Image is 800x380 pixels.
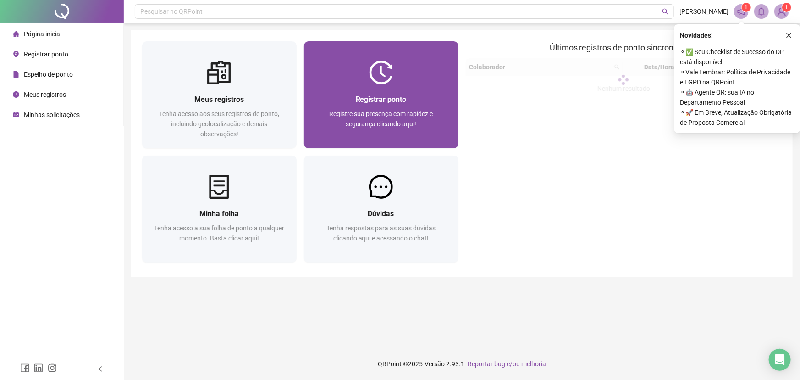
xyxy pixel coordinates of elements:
span: ⚬ ✅ Seu Checklist de Sucesso do DP está disponível [680,47,794,67]
span: Minha folha [199,209,239,218]
div: Open Intercom Messenger [769,349,791,371]
sup: Atualize o seu contato no menu Meus Dados [782,3,791,12]
span: Página inicial [24,30,61,38]
span: 1 [785,4,789,11]
span: Dúvidas [368,209,394,218]
span: Minhas solicitações [24,111,80,118]
a: Registrar pontoRegistre sua presença com rapidez e segurança clicando aqui! [304,41,458,148]
a: Minha folhaTenha acesso a sua folha de ponto a qualquer momento. Basta clicar aqui! [142,156,297,263]
span: search [662,8,669,15]
span: environment [13,51,19,57]
span: Tenha respostas para as suas dúvidas clicando aqui e acessando o chat! [326,224,436,242]
span: Meus registros [24,91,66,98]
span: ⚬ 🚀 Em Breve, Atualização Obrigatória de Proposta Comercial [680,107,794,128]
span: Meus registros [194,95,244,104]
span: file [13,71,19,78]
span: bell [757,7,766,16]
span: facebook [20,363,29,373]
span: Registrar ponto [24,50,68,58]
span: schedule [13,112,19,118]
span: ⚬ 🤖 Agente QR: sua IA no Departamento Pessoal [680,87,794,107]
span: linkedin [34,363,43,373]
span: home [13,31,19,37]
span: Tenha acesso a sua folha de ponto a qualquer momento. Basta clicar aqui! [154,224,284,242]
span: instagram [48,363,57,373]
footer: QRPoint © 2025 - 2.93.1 - [124,348,800,380]
a: DúvidasTenha respostas para as suas dúvidas clicando aqui e acessando o chat! [304,156,458,263]
span: ⚬ Vale Lembrar: Política de Privacidade e LGPD na QRPoint [680,67,794,87]
span: Reportar bug e/ou melhoria [468,360,546,368]
span: notification [737,7,745,16]
span: left [97,366,104,372]
span: close [786,32,792,39]
span: Espelho de ponto [24,71,73,78]
span: clock-circle [13,91,19,98]
span: Versão [425,360,445,368]
a: Meus registrosTenha acesso aos seus registros de ponto, incluindo geolocalização e demais observa... [142,41,297,148]
span: Tenha acesso aos seus registros de ponto, incluindo geolocalização e demais observações! [159,110,279,138]
span: Registrar ponto [356,95,407,104]
span: 1 [745,4,748,11]
span: Últimos registros de ponto sincronizados [550,43,698,52]
span: [PERSON_NAME] [679,6,728,17]
span: Registre sua presença com rapidez e segurança clicando aqui! [329,110,433,128]
span: Novidades ! [680,30,713,40]
img: 83956 [775,5,789,18]
sup: 1 [742,3,751,12]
